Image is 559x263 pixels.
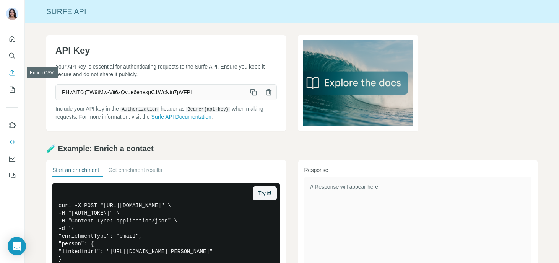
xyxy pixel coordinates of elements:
button: Get enrichment results [108,166,162,177]
img: Avatar [6,8,18,20]
button: Use Surfe on LinkedIn [6,118,18,132]
button: Search [6,49,18,63]
div: Open Intercom Messenger [8,237,26,255]
button: Use Surfe API [6,135,18,149]
button: Feedback [6,169,18,183]
span: Try it! [258,189,271,197]
h1: API Key [55,44,277,57]
a: Surfe API Documentation [151,114,211,120]
button: Quick start [6,32,18,46]
h3: Response [304,166,532,174]
p: Include your API key in the header as when making requests. For more information, visit the . [55,105,277,121]
code: Authorization [120,107,159,112]
div: Surfe API [25,6,559,17]
button: Enrich CSV [6,66,18,80]
p: Your API key is essential for authenticating requests to the Surfe API. Ensure you keep it secure... [55,63,277,78]
span: // Response will appear here [310,184,378,190]
button: Start an enrichment [52,166,99,177]
h2: 🧪 Example: Enrich a contact [46,143,538,154]
button: My lists [6,83,18,96]
code: Bearer {api-key} [186,107,230,112]
span: PHvAIT0gTW9tMw-Vii6zQvue6enespC1WcNtn7pVFPI [56,85,246,99]
button: Dashboard [6,152,18,166]
button: Try it! [253,186,276,200]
